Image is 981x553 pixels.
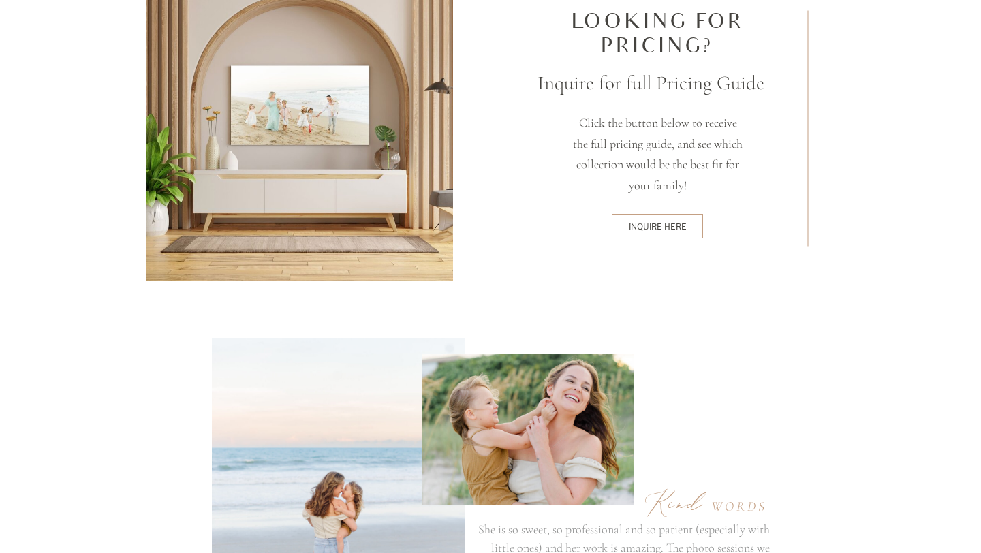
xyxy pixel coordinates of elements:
[614,221,701,232] a: inquire here
[708,496,770,514] div: words
[634,484,713,517] div: Kind
[571,112,745,204] p: Click the button below to receive the full pricing guide, and see which collection would be the b...
[527,68,775,95] h3: Inquire for full Pricing Guide
[527,10,788,59] h2: looking for pricing?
